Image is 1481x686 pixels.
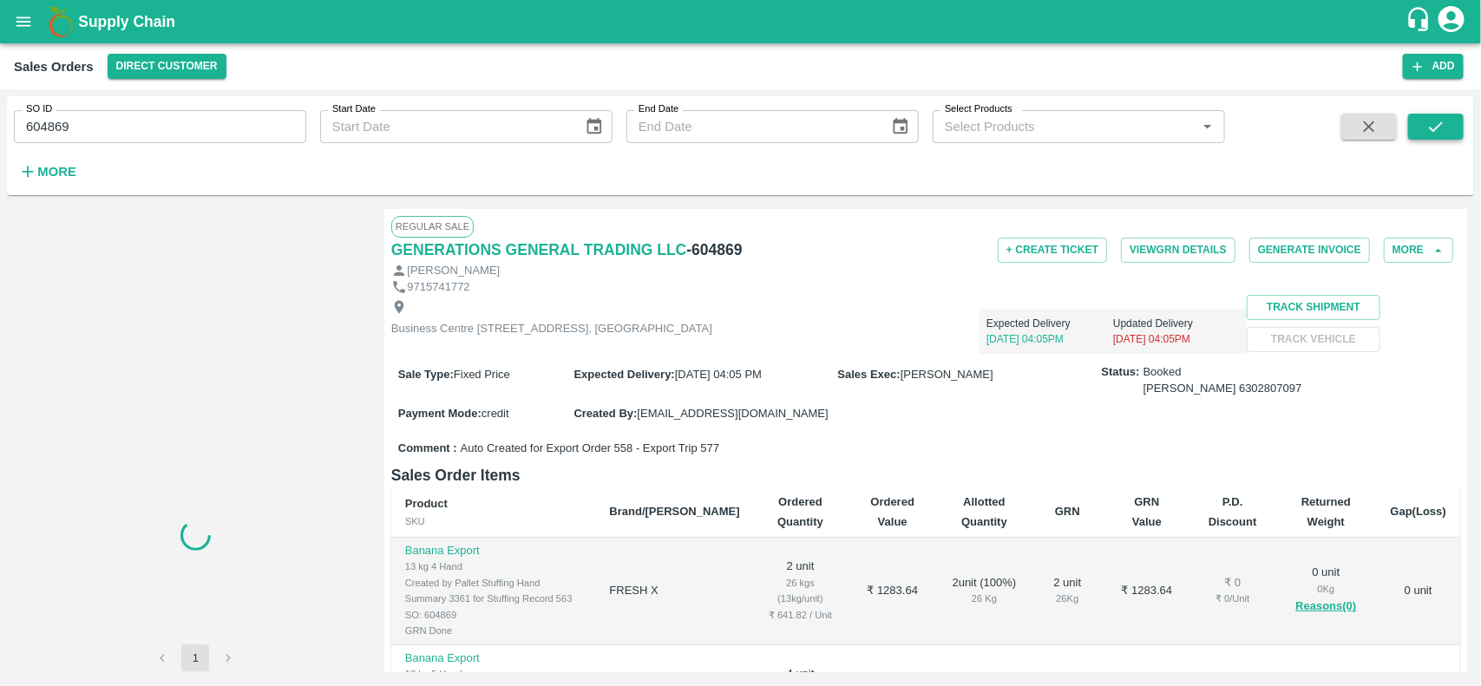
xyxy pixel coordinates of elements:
[391,463,1460,487] h6: Sales Order Items
[675,368,762,381] span: [DATE] 04:05 PM
[454,368,510,381] span: Fixed Price
[1406,6,1436,37] div: customer-support
[578,110,611,143] button: Choose date
[405,513,582,529] div: SKU
[1289,581,1362,597] div: 0 Kg
[1289,565,1362,617] div: 0 unit
[884,110,917,143] button: Choose date
[768,607,834,623] div: ₹ 641.82 / Unit
[1104,538,1189,645] td: ₹ 1283.64
[405,650,582,667] p: Banana Export
[1203,575,1261,591] div: ₹ 0
[626,110,877,143] input: End Date
[1247,295,1380,320] button: Track Shipment
[78,13,175,30] b: Supply Chain
[595,538,753,645] td: FRESH X
[43,4,78,39] img: logo
[952,575,1017,607] div: 2 unit ( 100 %)
[1377,538,1460,645] td: 0 unit
[391,321,712,337] p: Business Centre [STREET_ADDRESS], [GEOGRAPHIC_DATA]
[1249,238,1370,263] button: Generate Invoice
[181,644,209,672] button: page 1
[1403,54,1464,79] button: Add
[407,263,500,279] p: [PERSON_NAME]
[1055,505,1080,518] b: GRN
[998,238,1107,263] button: + Create Ticket
[573,368,674,381] label: Expected Delivery :
[901,368,993,381] span: [PERSON_NAME]
[14,157,81,186] button: More
[391,238,687,262] a: GENERATIONS GENERAL TRADING LLC
[847,538,938,645] td: ₹ 1283.64
[838,368,901,381] label: Sales Exec :
[637,407,828,420] span: [EMAIL_ADDRESS][DOMAIN_NAME]
[870,495,914,527] b: Ordered Value
[686,238,742,262] h6: - 604869
[405,623,582,638] div: GRN Done
[1391,505,1446,518] b: Gap(Loss)
[952,591,1017,606] div: 26 Kg
[1144,364,1302,396] span: Booked
[986,331,1113,347] p: [DATE] 04:05PM
[1132,495,1162,527] b: GRN Value
[398,407,482,420] label: Payment Mode :
[146,644,245,672] nav: pagination navigation
[1045,575,1091,607] div: 2 unit
[1203,591,1261,606] div: ₹ 0 / Unit
[986,316,1113,331] p: Expected Delivery
[1102,364,1140,381] label: Status:
[1301,495,1351,527] b: Returned Weight
[405,575,582,623] div: Created by Pallet Stuffing Hand Summary 3361 for Stuffing Record 563 SO: 604869
[768,575,834,607] div: 26 kgs (13kg/unit)
[1384,238,1453,263] button: More
[26,102,52,116] label: SO ID
[938,115,1191,138] input: Select Products
[14,110,306,143] input: Enter SO ID
[1196,115,1219,138] button: Open
[407,279,469,296] p: 9715741772
[1113,331,1240,347] p: [DATE] 04:05PM
[777,495,823,527] b: Ordered Quantity
[78,10,1406,34] a: Supply Chain
[945,102,1012,116] label: Select Products
[754,538,848,645] td: 2 unit
[1436,3,1467,40] div: account of current user
[1121,238,1235,263] button: ViewGRN Details
[1144,381,1302,397] div: [PERSON_NAME] 6302807097
[405,497,448,510] b: Product
[482,407,509,420] span: credit
[1113,316,1240,331] p: Updated Delivery
[1289,597,1362,617] button: Reasons(0)
[639,102,678,116] label: End Date
[961,495,1007,527] b: Allotted Quantity
[398,441,457,457] label: Comment :
[332,102,376,116] label: Start Date
[573,407,637,420] label: Created By :
[398,368,454,381] label: Sale Type :
[1045,591,1091,606] div: 26 Kg
[461,441,719,457] span: Auto Created for Export Order 558 - Export Trip 577
[14,56,94,78] div: Sales Orders
[609,505,739,518] b: Brand/[PERSON_NAME]
[405,666,582,682] div: 13 kg 5 Hand
[1209,495,1257,527] b: P.D. Discount
[405,559,582,574] div: 13 kg 4 Hand
[405,543,582,559] p: Banana Export
[37,165,76,179] strong: More
[108,54,226,79] button: Select DC
[3,2,43,42] button: open drawer
[320,110,571,143] input: Start Date
[391,216,474,237] span: Regular Sale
